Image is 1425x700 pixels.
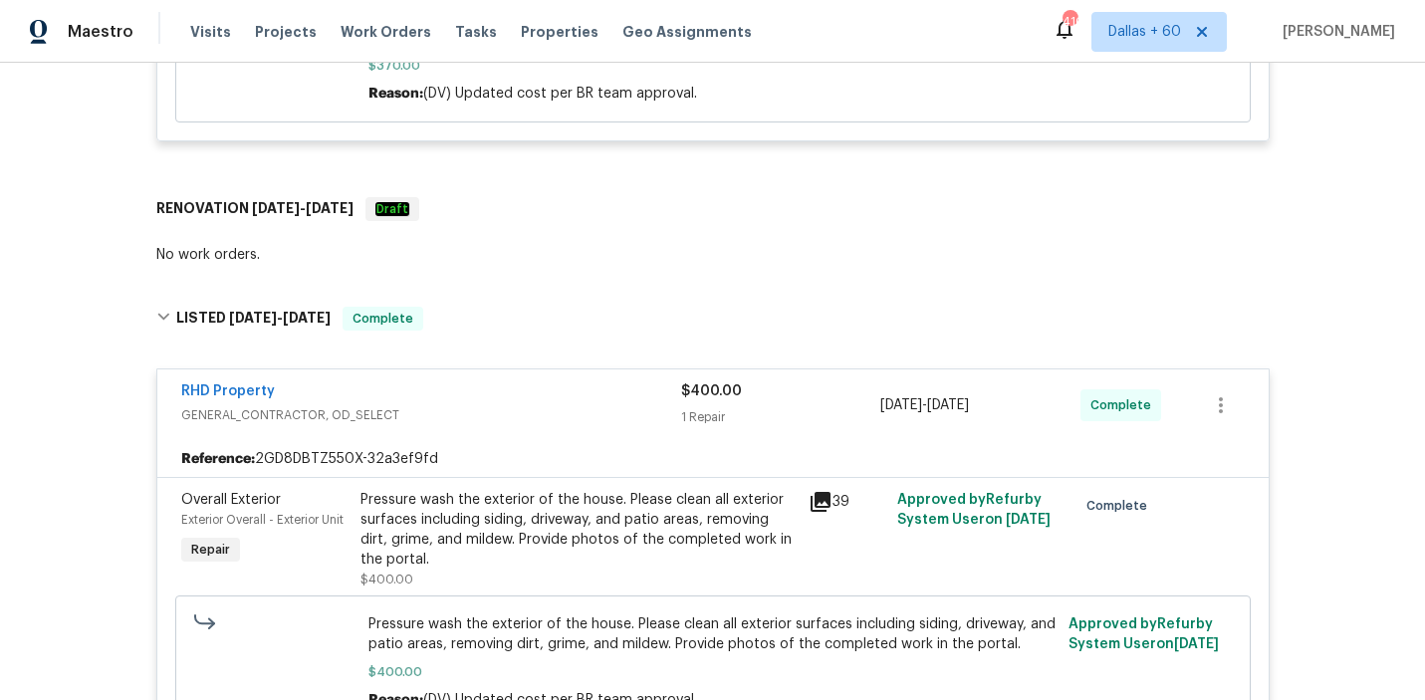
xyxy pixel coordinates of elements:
em: Draft [375,202,409,216]
span: [DATE] [880,398,922,412]
span: [DATE] [252,201,300,215]
span: [DATE] [306,201,354,215]
div: LISTED [DATE]-[DATE]Complete [150,287,1276,350]
span: Work Orders [341,22,431,42]
span: Geo Assignments [622,22,752,42]
span: Approved by Refurby System User on [897,493,1051,527]
span: Repair [183,540,238,560]
h6: RENOVATION [156,197,354,221]
span: Approved by Refurby System User on [1069,617,1219,651]
span: [DATE] [1006,513,1051,527]
span: Visits [190,22,231,42]
span: Properties [521,22,598,42]
span: [DATE] [229,311,277,325]
span: $370.00 [368,56,1057,76]
span: Complete [1090,395,1159,415]
span: [PERSON_NAME] [1275,22,1395,42]
span: (DV) Updated cost per BR team approval. [423,87,697,101]
span: Complete [345,309,421,329]
a: RHD Property [181,384,275,398]
span: Maestro [68,22,133,42]
span: Pressure wash the exterior of the house. Please clean all exterior surfaces including siding, dri... [368,614,1057,654]
span: - [252,201,354,215]
span: Complete [1086,496,1155,516]
div: 2GD8DBTZ550X-32a3ef9fd [157,441,1269,477]
div: 39 [809,490,886,514]
span: Dallas + 60 [1108,22,1181,42]
span: [DATE] [283,311,331,325]
span: $400.00 [360,574,413,585]
div: RENOVATION [DATE]-[DATE]Draft [150,177,1276,241]
span: - [880,395,969,415]
span: Reason: [368,87,423,101]
span: Projects [255,22,317,42]
div: Pressure wash the exterior of the house. Please clean all exterior surfaces including siding, dri... [360,490,797,570]
span: [DATE] [1174,637,1219,651]
span: Overall Exterior [181,493,281,507]
span: $400.00 [681,384,742,398]
span: $400.00 [368,662,1057,682]
div: No work orders. [156,245,1270,265]
h6: LISTED [176,307,331,331]
span: GENERAL_CONTRACTOR, OD_SELECT [181,405,681,425]
div: 410 [1063,12,1076,32]
span: - [229,311,331,325]
span: Tasks [455,25,497,39]
div: 1 Repair [681,407,881,427]
span: [DATE] [927,398,969,412]
b: Reference: [181,449,255,469]
span: Exterior Overall - Exterior Unit [181,514,344,526]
